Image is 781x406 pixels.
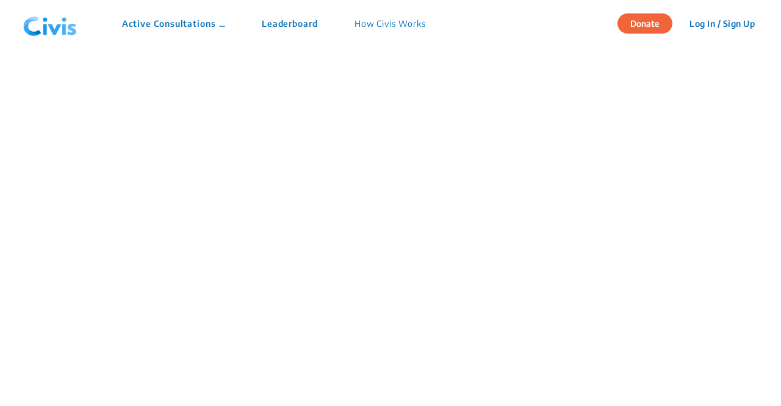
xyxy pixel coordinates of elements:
img: navlogo.png [18,5,82,42]
p: Leaderboard [262,17,318,30]
button: Log In / Sign Up [682,14,763,33]
a: Donate [617,16,682,29]
button: Donate [617,13,672,34]
p: Active Consultations [122,17,225,30]
p: How Civis Works [355,17,426,30]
